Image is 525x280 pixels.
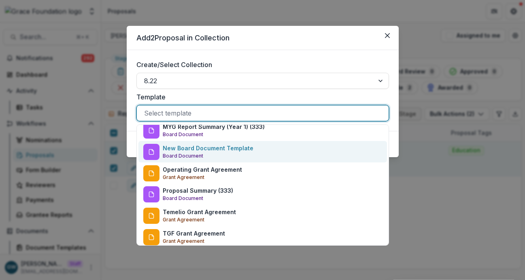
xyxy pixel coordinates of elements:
p: MYG Report Summary (Year 1) (333) [163,122,265,131]
label: Template [136,92,384,102]
button: Close [381,29,394,42]
p: Grant Agreement [163,216,204,223]
p: Grant Agreement [163,174,204,181]
p: Board Document [163,131,203,138]
header: Add 2 Proposal in Collection [127,26,399,50]
label: Create/Select Collection [136,60,384,69]
p: Proposal Summary (333) [163,186,233,195]
p: Temelio Grant Agreement [163,208,236,216]
p: Operating Grant Agreement [163,165,242,174]
p: TGF Grant Agreement [163,229,225,238]
p: Board Document [163,152,203,160]
p: Grant Agreement [163,238,204,245]
p: Board Document [163,195,203,202]
p: New Board Document Template [163,144,253,152]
